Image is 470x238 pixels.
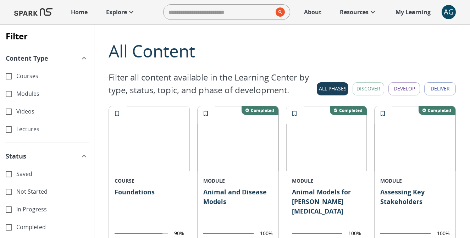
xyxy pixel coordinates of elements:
p: Completed [339,107,363,114]
svg: Add to My Learning [114,110,121,117]
a: About [300,4,325,20]
button: account of current user [442,5,456,19]
p: MODULE [203,177,273,184]
a: Explore [103,4,139,20]
p: Resources [340,8,369,16]
a: Home [67,4,91,20]
span: Completed [16,223,88,231]
span: completion progress of user [380,233,431,234]
img: 0604c38f0bb440d495ef2ce0f21e46b6.png [286,106,367,171]
a: Resources [336,4,381,20]
p: 100% [348,230,361,237]
p: Filter all content available in the Learning Center by type, status, topic, and phase of developm... [109,71,317,96]
div: AG [442,5,456,19]
p: 100% [260,230,273,237]
div: Filter [6,31,28,44]
p: Animal Models for [PERSON_NAME][MEDICAL_DATA] [292,187,361,225]
svg: Add to My Learning [291,110,298,117]
p: My Learning [396,8,431,16]
span: Videos [16,107,88,116]
span: completion progress of user [115,233,168,234]
p: MODULE [292,177,361,184]
span: Content Type [6,54,48,63]
img: 82505af8be6144fd89434ac53f473ac6.png [109,106,190,171]
span: Modules [16,90,88,98]
p: 100% [437,230,450,237]
p: Foundations [115,187,184,225]
img: 05d117b945104fb1a4aee0e918a91379.png [375,106,455,171]
button: Deliver [424,82,456,95]
p: Explore [106,8,127,16]
span: Courses [16,72,88,80]
img: Logo of SPARK at Stanford [14,4,52,21]
p: 90% [174,230,184,237]
p: Assessing Key Stakeholders [380,187,450,225]
span: Lectures [16,125,88,133]
button: search [273,5,285,20]
a: My Learning [392,4,435,20]
p: Animal and Disease Models [203,187,273,225]
p: Completed [428,107,451,114]
p: Home [71,8,88,16]
span: Status [6,151,26,161]
p: MODULE [380,177,450,184]
p: About [304,8,321,16]
button: Discover [353,82,384,95]
p: COURSE [115,177,184,184]
svg: Add to My Learning [379,110,386,117]
span: In Progress [16,205,88,214]
svg: Add to My Learning [202,110,209,117]
span: completion progress of user [203,233,254,234]
button: All Phases [317,82,348,95]
button: Develop [388,82,420,95]
div: All Content [109,38,456,64]
span: completion progress of user [292,233,342,234]
img: 34264c461842463cb2e814d896fb5fd3.png [198,106,278,171]
p: Completed [251,107,274,114]
span: Not Started [16,188,88,196]
span: Saved [16,170,88,178]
